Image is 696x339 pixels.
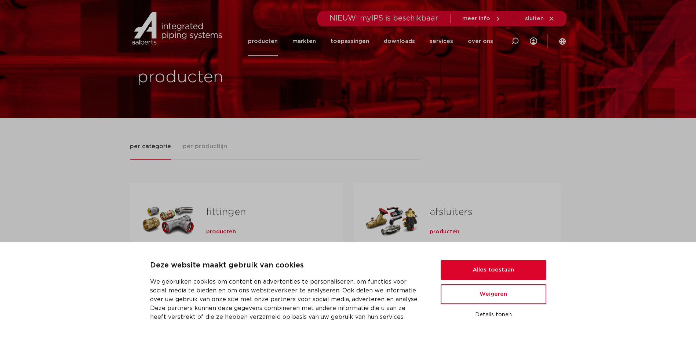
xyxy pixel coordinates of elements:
a: producten [248,26,278,56]
h1: producten [137,66,345,89]
span: NIEUW: myIPS is beschikbaar [329,15,438,22]
a: toepassingen [331,26,369,56]
a: producten [206,228,236,236]
a: afsluiters [430,207,473,217]
a: services [430,26,453,56]
div: my IPS [530,26,537,56]
span: sluiten [525,16,544,21]
button: Weigeren [441,284,546,304]
span: meer info [462,16,490,21]
a: over ons [468,26,493,56]
a: producten [430,228,459,236]
a: sluiten [525,15,555,22]
a: meer info [462,15,501,22]
a: markten [292,26,316,56]
span: per productlijn [183,142,227,151]
a: fittingen [206,207,246,217]
p: Deze website maakt gebruik van cookies [150,260,423,271]
span: per categorie [130,142,171,151]
p: We gebruiken cookies om content en advertenties te personaliseren, om functies voor social media ... [150,277,423,321]
button: Alles toestaan [441,260,546,280]
button: Details tonen [441,309,546,321]
a: downloads [384,26,415,56]
nav: Menu [248,26,493,56]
